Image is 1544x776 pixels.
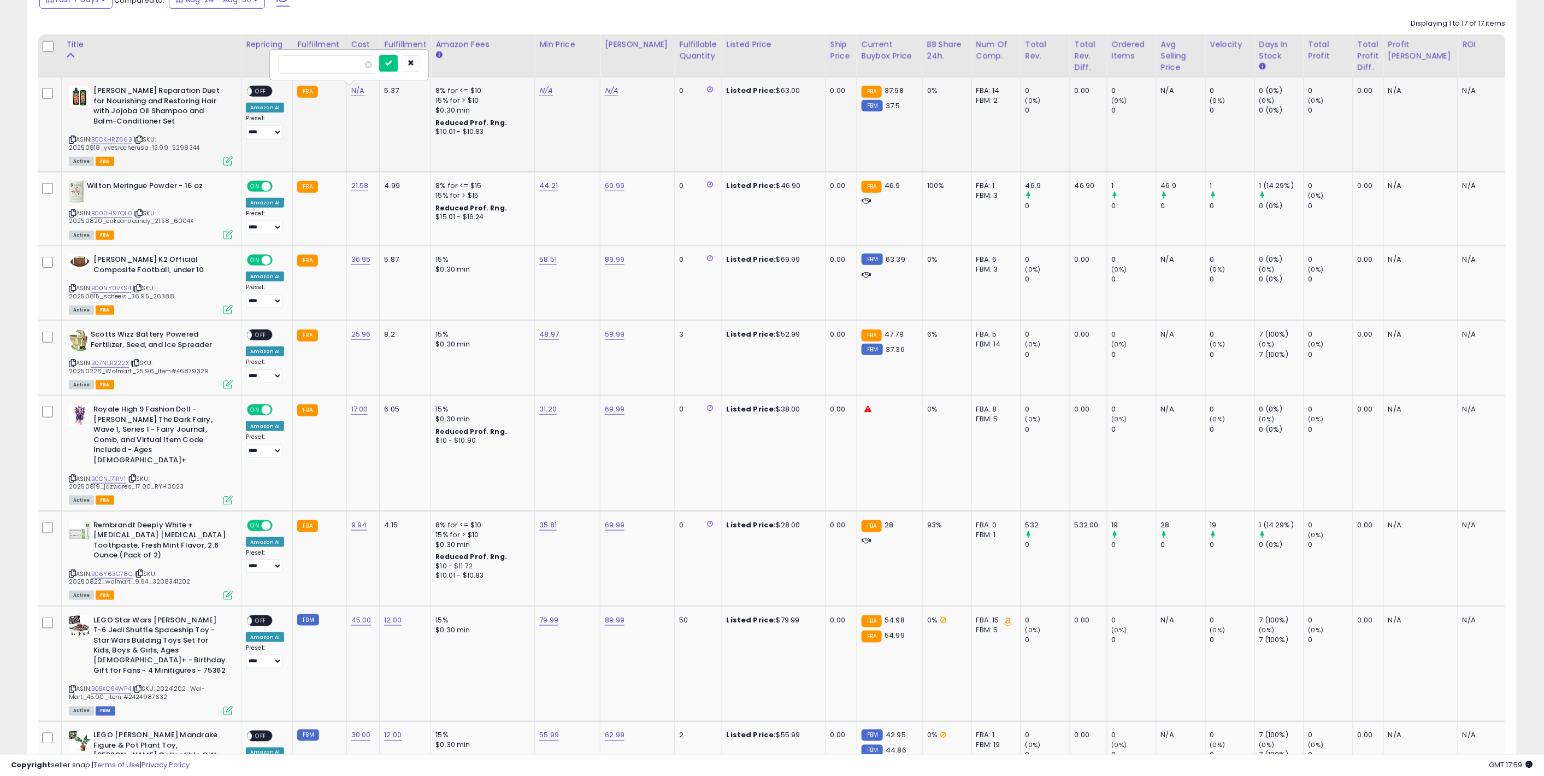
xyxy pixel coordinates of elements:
[1463,330,1499,339] div: N/A
[69,231,94,240] span: All listings currently available for purchase on Amazon
[1259,350,1304,360] div: 7 (100%)
[727,255,817,264] div: $69.99
[297,181,317,193] small: FBA
[435,50,442,60] small: Amazon Fees.
[384,404,422,414] div: 6.05
[1358,86,1375,96] div: 0.00
[69,520,91,542] img: 51i-qVtDLtL._SL40_.jpg
[246,272,284,281] div: Amazon AI
[91,358,129,368] a: B07NLR222X
[91,474,126,484] a: B0CNJ71RV1
[435,404,526,414] div: 15%
[93,404,226,468] b: Royale High 9 Fashion Doll - [PERSON_NAME] The Dark Fairy, Wave 1, Series 1 - Fairy Journal, Comb...
[435,127,526,137] div: $10.01 - $10.83
[976,339,1012,349] div: FBM: 14
[435,118,507,127] b: Reduced Prof. Rng.
[384,520,422,530] div: 4.15
[91,569,133,579] a: B06Y63G78C
[1388,39,1453,62] div: Profit [PERSON_NAME]
[976,404,1012,414] div: FBA: 8
[96,496,114,505] span: FBA
[1358,181,1375,191] div: 0.00
[1259,330,1304,339] div: 7 (100%)
[384,39,426,62] div: Fulfillment Cost
[248,256,262,265] span: ON
[1463,404,1499,414] div: N/A
[271,405,288,415] span: OFF
[69,181,84,203] img: 51T67vKYLzL._SL40_.jpg
[679,255,713,264] div: 0
[1259,96,1275,105] small: (0%)
[605,730,624,741] a: 62.99
[1259,404,1304,414] div: 0 (0%)
[605,404,624,415] a: 69.99
[1075,39,1103,73] div: Total Rev. Diff.
[1112,415,1127,424] small: (0%)
[93,255,226,278] b: [PERSON_NAME] K2 Official Composite Football, under 10
[727,330,817,339] div: $52.99
[69,330,88,351] img: 41sno0gWAyL._SL40_.jpg
[976,39,1016,62] div: Num of Comp.
[246,358,284,383] div: Preset:
[1210,86,1254,96] div: 0
[297,86,317,98] small: FBA
[1259,340,1275,349] small: (0%)
[1210,350,1254,360] div: 0
[1161,255,1197,264] div: N/A
[1210,96,1225,105] small: (0%)
[679,520,713,530] div: 0
[1259,255,1304,264] div: 0 (0%)
[1026,415,1041,424] small: (0%)
[435,520,526,530] div: 8% for <= $10
[1309,330,1353,339] div: 0
[1112,86,1156,96] div: 0
[1210,39,1250,50] div: Velocity
[1075,86,1099,96] div: 0.00
[1259,274,1304,284] div: 0 (0%)
[69,615,91,637] img: 51GKHNTlCZL._SL40_.jpg
[1309,86,1353,96] div: 0
[1112,105,1156,115] div: 0
[384,330,422,339] div: 8.2
[1161,330,1197,339] div: N/A
[1309,191,1324,200] small: (0%)
[69,305,94,315] span: All listings currently available for purchase on Amazon
[1075,181,1099,191] div: 46.90
[830,39,852,62] div: Ship Price
[246,103,284,113] div: Amazon AI
[1026,520,1070,530] div: 532
[91,685,131,694] a: B0BXQ64WP4
[1259,201,1304,211] div: 0 (0%)
[1309,181,1353,191] div: 0
[1112,425,1156,434] div: 0
[1309,425,1353,434] div: 0
[976,264,1012,274] div: FBM: 3
[1026,255,1070,264] div: 0
[1075,330,1099,339] div: 0.00
[862,39,918,62] div: Current Buybox Price
[1026,201,1070,211] div: 0
[1112,265,1127,274] small: (0%)
[1210,265,1225,274] small: (0%)
[1259,265,1275,274] small: (0%)
[1026,340,1041,349] small: (0%)
[69,520,233,599] div: ASIN:
[862,344,883,355] small: FBM
[1026,350,1070,360] div: 0
[1463,255,1499,264] div: N/A
[1309,404,1353,414] div: 0
[297,255,317,267] small: FBA
[1210,201,1254,211] div: 0
[96,305,114,315] span: FBA
[252,331,269,340] span: OFF
[351,615,372,626] a: 45.00
[435,414,526,424] div: $0.30 min
[93,520,226,563] b: Rembrandt Deeply White + [MEDICAL_DATA] [MEDICAL_DATA] Toothpaste, Fresh Mint Flavor, 2.6 Ounce (...
[862,330,882,342] small: FBA
[351,404,368,415] a: 17.00
[1026,274,1070,284] div: 0
[435,436,526,445] div: $10 - $10.90
[96,231,114,240] span: FBA
[1309,201,1353,211] div: 0
[69,255,233,313] div: ASIN:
